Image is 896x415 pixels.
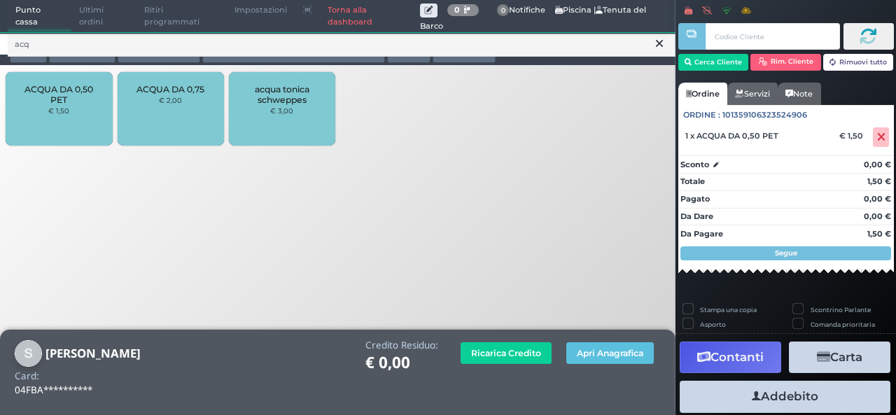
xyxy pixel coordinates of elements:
a: Servizi [727,83,778,105]
h4: Card: [15,371,39,381]
div: € 1,50 [837,131,870,141]
button: Contanti [680,342,781,373]
strong: 0,00 € [864,211,891,221]
strong: 0,00 € [864,194,891,204]
img: spinelli [15,340,42,367]
span: Punto cassa [8,1,72,32]
button: Ricarica Credito [461,342,552,364]
h1: € 0,00 [365,354,438,372]
small: € 2,00 [159,96,182,104]
strong: 0,00 € [864,160,891,169]
span: 101359106323524906 [722,109,807,121]
strong: Pagato [680,194,710,204]
strong: Sconto [680,159,709,171]
span: 0 [497,4,510,17]
span: Ritiri programmati [136,1,227,32]
span: 1 x ACQUA DA 0,50 PET [685,131,778,141]
span: Ordine : [683,109,720,121]
input: Codice Cliente [706,23,839,50]
button: Carta [789,342,890,373]
label: Stampa una copia [700,305,757,314]
button: Rimuovi tutto [823,54,894,71]
strong: Totale [680,176,705,186]
b: 0 [454,5,460,15]
label: Asporto [700,320,726,329]
span: ACQUA DA 0,50 PET [17,84,101,105]
span: ACQUA DA 0,75 [136,84,204,94]
small: € 3,00 [270,106,293,115]
small: € 1,50 [48,106,69,115]
button: Addebito [680,381,890,412]
span: acqua tonica schweppes [241,84,324,105]
span: Impostazioni [227,1,295,20]
a: Note [778,83,820,105]
label: Comanda prioritaria [811,320,875,329]
strong: Da Dare [680,211,713,221]
button: Apri Anagrafica [566,342,654,364]
h4: Credito Residuo: [365,340,438,351]
a: Torna alla dashboard [320,1,420,32]
a: Ordine [678,83,727,105]
strong: 1,50 € [867,229,891,239]
span: Ultimi ordini [71,1,136,32]
input: Ricerca articolo [8,32,675,57]
button: Rim. Cliente [750,54,821,71]
strong: Da Pagare [680,229,723,239]
strong: Segue [775,248,797,258]
button: Cerca Cliente [678,54,749,71]
b: [PERSON_NAME] [45,345,141,361]
label: Scontrino Parlante [811,305,871,314]
strong: 1,50 € [867,176,891,186]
